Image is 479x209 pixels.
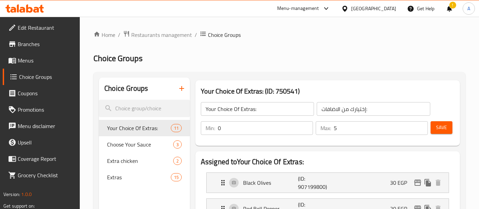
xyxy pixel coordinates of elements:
p: Min: [206,124,215,132]
span: Choice Groups [93,51,143,66]
div: Your Choice Of Extras:11 [99,120,190,136]
span: Choose Your Sauce [107,140,173,149]
button: Save [431,121,452,134]
div: Extra chicken2 [99,153,190,169]
span: A [467,5,470,12]
div: Choices [171,173,182,181]
span: 2 [174,158,181,164]
span: Choice Groups [208,31,241,39]
nav: breadcrumb [93,30,465,39]
p: (ID: 907199800) [298,175,335,191]
div: Extras15 [99,169,190,185]
div: Menu-management [277,4,319,13]
div: Choose Your Sauce3 [99,136,190,153]
button: edit [413,178,423,188]
a: Coupons [3,85,80,101]
a: Choice Groups [3,69,80,85]
span: Coupons [18,89,75,97]
a: Menu disclaimer [3,118,80,134]
div: Choices [173,157,182,165]
a: Coverage Report [3,151,80,167]
a: Grocery Checklist [3,167,80,183]
h2: Choice Groups [104,83,148,94]
div: Choices [171,124,182,132]
span: Menus [18,56,75,65]
li: Expand [201,170,454,196]
span: 1.0.0 [21,190,32,199]
li: / [118,31,120,39]
a: Restaurants management [123,30,192,39]
button: delete [433,178,443,188]
span: Promotions [18,106,75,114]
div: Choices [173,140,182,149]
p: 30 EGP [390,179,413,187]
a: Promotions [3,101,80,118]
span: Choice Groups [19,73,75,81]
p: Black Olives [243,179,298,187]
a: Branches [3,36,80,52]
span: Extras [107,173,170,181]
a: Edit Restaurant [3,19,80,36]
h3: Your Choice Of Extras: (ID: 750541) [201,86,454,97]
button: duplicate [423,178,433,188]
span: Branches [18,40,75,48]
div: [GEOGRAPHIC_DATA] [351,5,396,12]
p: Max: [320,124,331,132]
span: 15 [171,174,181,181]
span: Your Choice Of Extras: [107,124,170,132]
span: Upsell [18,138,75,147]
h2: Assigned to Your Choice Of Extras: [201,157,454,167]
span: Extra chicken [107,157,173,165]
span: Restaurants management [131,31,192,39]
a: Home [93,31,115,39]
span: Save [436,123,447,132]
span: Menu disclaimer [18,122,75,130]
a: Menus [3,52,80,69]
a: Upsell [3,134,80,151]
span: 3 [174,141,181,148]
input: search [99,100,190,117]
li: / [195,31,197,39]
span: 11 [171,125,181,131]
span: Edit Restaurant [18,24,75,32]
span: Grocery Checklist [18,171,75,179]
span: Version: [3,190,20,199]
div: Expand [207,173,449,193]
span: Coverage Report [18,155,75,163]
